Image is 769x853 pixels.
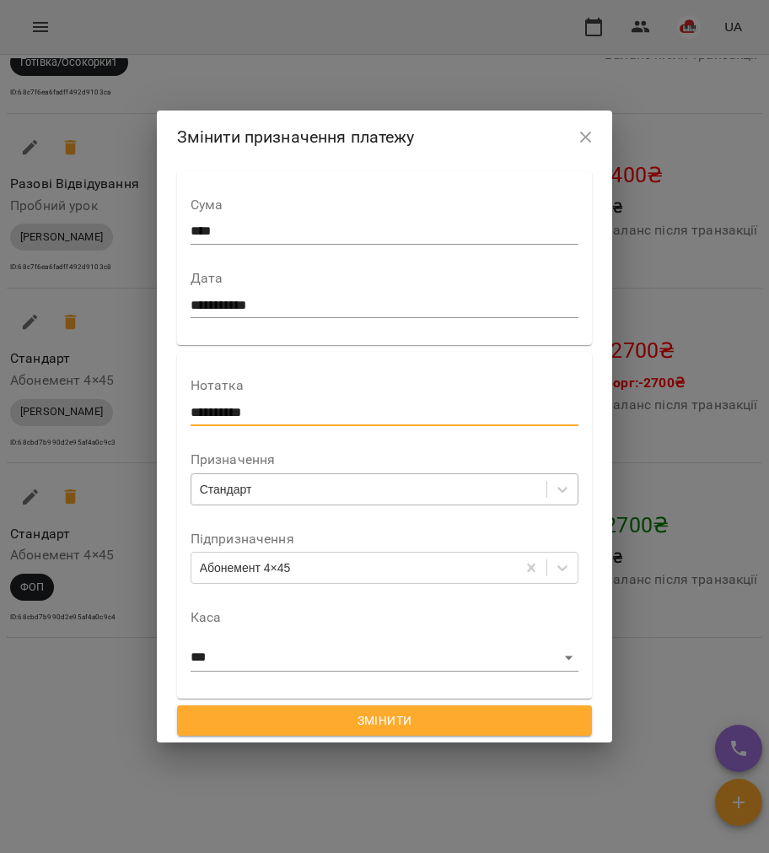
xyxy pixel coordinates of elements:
[177,705,593,736] button: Змінити
[191,710,579,731] span: Змінити
[191,453,579,467] label: Призначення
[191,532,579,546] label: Підпризначення
[191,198,579,212] label: Сума
[191,379,579,392] label: Нотатка
[200,559,291,576] div: Абонемент 4×45
[177,124,593,150] h2: Змінити призначення платежу
[191,611,579,624] label: Каса
[200,481,252,498] div: Стандарт
[191,272,579,285] label: Дата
